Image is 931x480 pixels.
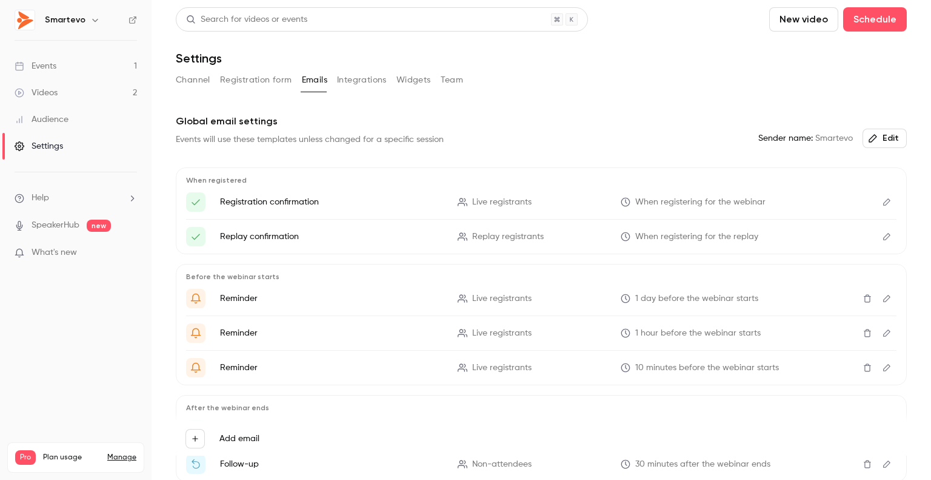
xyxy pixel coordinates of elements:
a: Manage [107,453,136,462]
button: Delete [858,289,877,308]
h1: Settings [176,51,222,66]
h6: Smartevo [45,14,85,26]
li: Vous êtes inscrit(e) au webinar {{ event_name }}! [186,192,896,212]
button: Edit [877,289,896,308]
li: help-dropdown-opener [15,192,137,205]
div: Videos [15,87,58,99]
span: What's new [32,246,77,259]
button: Delete [858,323,877,343]
span: Live registrants [472,196,532,209]
button: Edit [863,129,907,148]
button: Team [441,70,464,90]
span: 30 minutes after the webinar ends [635,458,770,471]
label: Add email [219,433,259,445]
p: Follow-up [220,458,443,470]
button: Emails [302,70,327,90]
p: Replay confirmation [220,231,443,243]
span: 1 day before the webinar starts [635,292,758,305]
button: Delete [858,358,877,377]
span: Plan usage [43,453,100,462]
span: When registering for the webinar [635,196,766,209]
span: When registering for the replay [635,231,758,243]
button: Edit [877,455,896,474]
p: When registered [186,175,896,185]
li: ⏩️ Voici votre lien d'accès unique à {{ event_name }}! [186,227,896,246]
img: Smartevo [15,10,35,30]
span: new [87,220,111,232]
button: Edit [877,227,896,246]
span: 1 hour before the webinar starts [635,327,761,340]
span: Replay registrants [472,231,544,243]
div: Search for videos or events [186,13,307,26]
button: Delete [858,455,877,474]
p: After the webinar ends [186,403,896,413]
button: Integrations [337,70,387,90]
li: On démarre dans 1h ! [186,323,896,343]
p: Before the webinar starts [186,272,896,282]
div: Events [15,60,56,72]
button: Edit [877,192,896,212]
div: Events will use these templates unless changed for a specific session [176,134,444,146]
button: Registration form [220,70,292,90]
p: Reminder [220,292,443,305]
button: Schedule [843,7,907,32]
p: Reminder [220,362,443,374]
p: Registration confirmation [220,196,443,208]
li: 10 min avant le live ! [186,358,896,377]
button: Edit [877,358,896,377]
button: New video [769,7,838,32]
p: Reminder [220,327,443,339]
button: Edit [877,323,896,343]
div: Settings [15,140,63,152]
li: Replay de {{ event_name }} [186,455,896,474]
span: Smartevo [758,132,853,145]
span: Live registrants [472,327,532,340]
span: Non-attendees [472,458,532,471]
em: Sender name: [758,134,813,143]
span: Live registrants [472,362,532,374]
button: Widgets [396,70,431,90]
span: Help [32,192,49,205]
li: J-1 avant {{ event_name }} [186,289,896,308]
span: Live registrants [472,292,532,305]
span: Pro [15,450,36,465]
div: Audience [15,113,68,126]
button: Channel [176,70,210,90]
a: SpeakerHub [32,219,79,232]
span: 10 minutes before the webinar starts [635,362,779,374]
p: Global email settings [176,114,907,129]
